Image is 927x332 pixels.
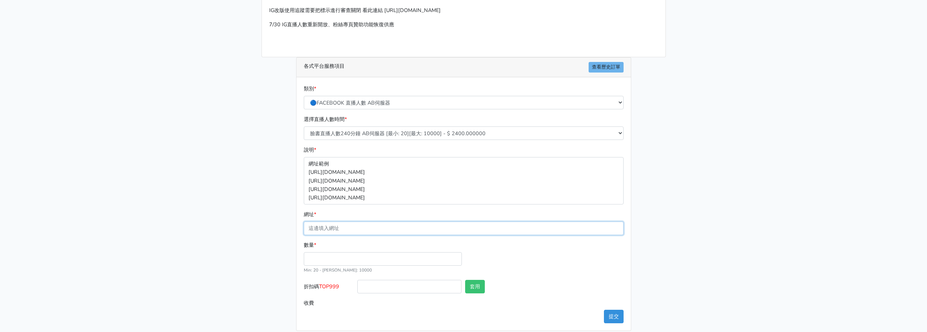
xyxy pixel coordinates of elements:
label: 網址 [304,210,316,219]
div: 各式平台服務項目 [296,58,631,77]
small: Min: 20 - [PERSON_NAME]: 10000 [304,267,372,273]
p: 7/30 IG直播人數重新開放、粉絲專頁贊助功能恢復供應 [269,20,658,29]
label: 折扣碼 [302,280,356,296]
a: 查看歷史訂單 [589,62,624,73]
label: 選擇直播人數時間 [304,115,347,124]
input: 這邊填入網址 [304,222,624,235]
span: TOP999 [319,283,339,290]
p: IG改版使用追蹤需要把標示進行審查關閉 看此連結 [URL][DOMAIN_NAME] [269,6,658,15]
button: 套用 [465,280,485,293]
label: 數量 [304,241,316,249]
label: 類別 [304,85,316,93]
p: 網址範例 [URL][DOMAIN_NAME] [URL][DOMAIN_NAME] [URL][DOMAIN_NAME] [URL][DOMAIN_NAME] [304,157,624,204]
label: 說明 [304,146,316,154]
button: 提交 [604,310,624,323]
label: 收費 [302,296,356,310]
